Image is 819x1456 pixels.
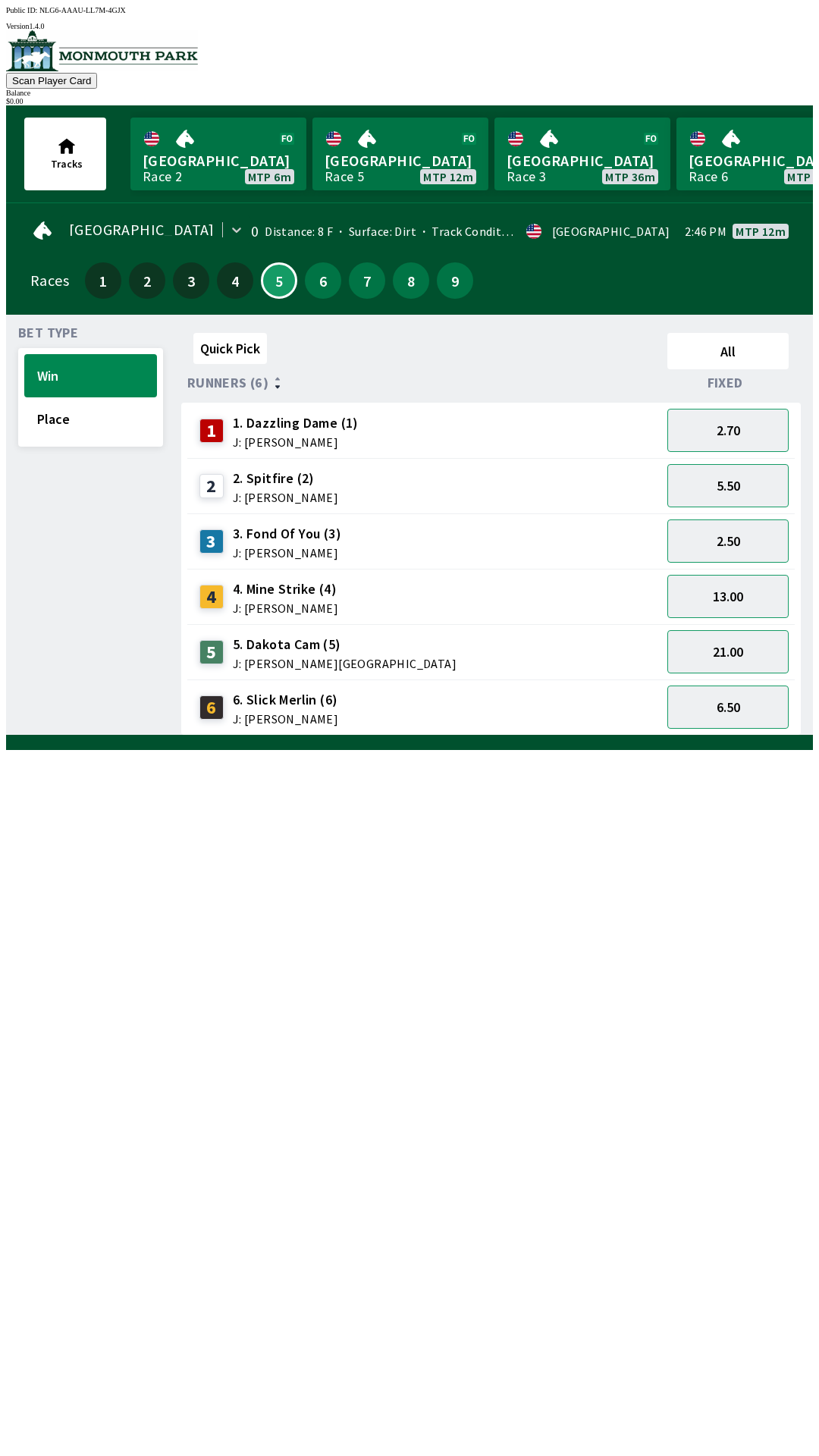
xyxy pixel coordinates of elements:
[441,275,469,286] span: 9
[39,6,126,14] span: NLG6-AAAU-LL7M-4GJX
[248,171,291,183] span: MTP 6m
[667,464,789,507] button: 5.50
[6,73,97,89] button: Scan Player Card
[674,343,782,360] span: All
[233,524,341,544] span: 3. Fond Of You (3)
[129,262,165,299] button: 2
[494,118,670,190] a: [GEOGRAPHIC_DATA]Race 3MTP 36m
[685,225,726,237] span: 2:46 PM
[266,277,292,284] span: 5
[233,547,341,559] span: J: [PERSON_NAME]
[233,635,457,654] span: 5. Dakota Cam (5)
[437,262,473,299] button: 9
[325,171,364,183] div: Race 5
[667,575,789,618] button: 13.00
[667,333,789,369] button: All
[6,6,813,14] div: Public ID:
[6,22,813,30] div: Version 1.4.0
[233,579,338,599] span: 4. Mine Strike (4)
[717,477,740,494] span: 5.50
[661,375,795,391] div: Fixed
[667,630,789,673] button: 21.00
[233,713,338,725] span: J: [PERSON_NAME]
[6,97,813,105] div: $ 0.00
[199,529,224,554] div: 3
[69,224,215,236] span: [GEOGRAPHIC_DATA]
[717,698,740,716] span: 6.50
[173,262,209,299] button: 3
[667,409,789,452] button: 2.70
[393,262,429,299] button: 8
[24,354,157,397] button: Win
[51,157,83,171] span: Tracks
[187,375,661,391] div: Runners (6)
[713,588,743,605] span: 13.00
[312,118,488,190] a: [GEOGRAPHIC_DATA]Race 5MTP 12m
[177,275,206,286] span: 3
[717,422,740,439] span: 2.70
[667,519,789,563] button: 2.50
[333,224,416,239] span: Surface: Dirt
[233,602,338,614] span: J: [PERSON_NAME]
[199,640,224,664] div: 5
[199,695,224,720] div: 6
[199,474,224,498] div: 2
[736,225,786,237] span: MTP 12m
[261,262,297,299] button: 5
[667,686,789,729] button: 6.50
[717,532,740,550] span: 2.50
[143,171,182,183] div: Race 2
[89,275,118,286] span: 1
[37,410,144,428] span: Place
[233,436,359,448] span: J: [PERSON_NAME]
[133,275,162,286] span: 2
[199,585,224,609] div: 4
[251,225,259,237] div: 0
[507,151,658,171] span: [GEOGRAPHIC_DATA]
[130,118,306,190] a: [GEOGRAPHIC_DATA]Race 2MTP 6m
[6,30,198,71] img: venue logo
[397,275,425,286] span: 8
[233,413,359,433] span: 1. Dazzling Dame (1)
[353,275,381,286] span: 7
[24,118,106,190] button: Tracks
[233,491,338,504] span: J: [PERSON_NAME]
[37,367,144,384] span: Win
[193,333,267,364] button: Quick Pick
[200,340,260,357] span: Quick Pick
[143,151,294,171] span: [GEOGRAPHIC_DATA]
[24,397,157,441] button: Place
[6,89,813,97] div: Balance
[552,225,670,237] div: [GEOGRAPHIC_DATA]
[713,643,743,661] span: 21.00
[708,377,743,389] span: Fixed
[30,275,69,287] div: Races
[221,275,249,286] span: 4
[187,377,268,389] span: Runners (6)
[309,275,337,286] span: 6
[605,171,655,183] span: MTP 36m
[507,171,546,183] div: Race 3
[217,262,253,299] button: 4
[85,262,121,299] button: 1
[199,419,224,443] div: 1
[325,151,476,171] span: [GEOGRAPHIC_DATA]
[233,657,457,670] span: J: [PERSON_NAME][GEOGRAPHIC_DATA]
[233,469,338,488] span: 2. Spitfire (2)
[18,327,78,339] span: Bet Type
[416,224,550,239] span: Track Condition: Firm
[349,262,385,299] button: 7
[233,690,338,710] span: 6. Slick Merlin (6)
[689,171,728,183] div: Race 6
[265,224,333,239] span: Distance: 8 F
[423,171,473,183] span: MTP 12m
[305,262,341,299] button: 6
